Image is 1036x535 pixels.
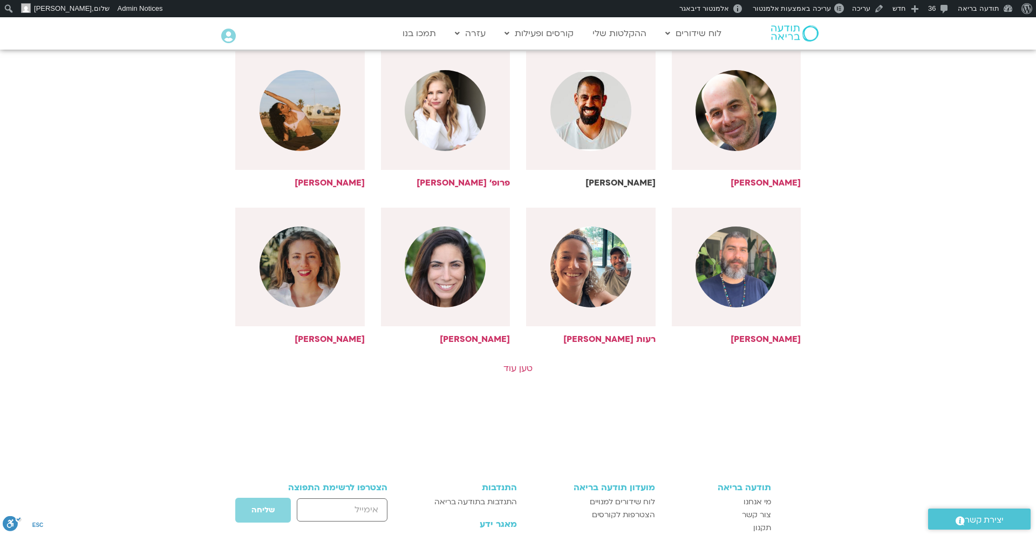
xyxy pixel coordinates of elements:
span: עריכה באמצעות אלמנטור [753,4,831,12]
h6: פרופ' [PERSON_NAME] [381,178,510,188]
span: [PERSON_NAME] [34,4,92,12]
a: תמכו בנו [397,23,441,44]
h3: מועדון תודעה בריאה [528,483,655,492]
h6: [PERSON_NAME] [526,178,656,188]
a: [PERSON_NAME] [235,208,365,344]
a: [PERSON_NAME] [381,208,510,344]
a: מי אנחנו [666,496,772,509]
a: לוח שידורים [660,23,727,44]
span: התנדבות בתודעה בריאה [434,496,517,509]
span: לוח שידורים למנויים [590,496,655,509]
a: עזרה [449,23,491,44]
a: [PERSON_NAME] [235,51,365,188]
button: שליחה [235,497,291,523]
h6: [PERSON_NAME] [235,178,365,188]
a: קורסים ופעילות [499,23,579,44]
span: שליחה [251,506,275,515]
a: התנדבות בתודעה בריאה [417,496,517,509]
h6: [PERSON_NAME] [235,334,365,344]
span: צור קשר [742,509,771,522]
h6: [PERSON_NAME] [672,334,801,344]
img: WhatsApp-Image-2025-06-21-at-21.16.39.jpeg [260,227,340,307]
a: תקנון [666,522,772,534]
a: [PERSON_NAME] [672,51,801,188]
img: WhatsApp-Image-2025-06-20-at-15.00.59.jpeg [260,70,340,151]
img: תודעה בריאה [771,25,819,42]
span: יצירת קשר [965,513,1004,527]
a: [PERSON_NAME] [526,51,656,188]
h6: רעות [PERSON_NAME] [526,334,656,344]
img: %D7%A9%D7%99%D7%9E%D7%99-%D7%A7%D7%A8%D7%99%D7%99%D7%96%D7%9E%D7%9F-%D7%91%D7%A1%D7%99%D7%A1.jpeg [696,227,776,307]
a: [PERSON_NAME] [672,208,801,344]
a: הצטרפות לקורסים [528,509,655,522]
a: לוח שידורים למנויים [528,496,655,509]
form: טופס חדש [265,497,387,529]
h3: תודעה בריאה [666,483,772,492]
h3: מאגר ידע [417,519,517,529]
a: פרופ' [PERSON_NAME] [381,51,510,188]
a: טען עוד [503,362,533,374]
span: הצטרפות לקורסים [592,509,655,522]
h6: [PERSON_NAME] [672,178,801,188]
img: %D7%A4%D7%A8%D7%95%D7%A4-%D7%AA%D7%9E%D7%A8-%D7%A1%D7%A4%D7%A8%D7%90.jpeg [405,70,486,151]
h6: [PERSON_NAME] [381,334,510,344]
h3: התנדבות [417,483,517,492]
a: רעות [PERSON_NAME] [526,208,656,344]
img: %D7%99%D7%95%D7%91%D7%9C-%D7%94%D7%A8%D7%99-%D7%A2%D7%9E%D7%95%D7%93-%D7%9E%D7%A8%D7%A6%D7%94.jpeg [405,227,486,307]
h3: הצטרפו לרשימת התפוצה [265,483,387,492]
a: ההקלטות שלי [587,23,652,44]
span: מי אנחנו [744,496,771,509]
input: אימייל [297,498,387,522]
a: יצירת קשר [928,509,1031,530]
span: תקנון [753,522,771,534]
a: צור קשר [666,509,772,522]
img: %D7%90%D7%A8%D7%99%D7%90%D7%9C-%D7%9E%D7%99%D7%A8%D7%95%D7%96.jpg [696,70,776,151]
img: %D7%93%D7%A8%D7%95%D7%A8-%D7%A8%D7%93%D7%94.jpeg [550,70,631,151]
img: %D7%A8%D7%A2%D7%95%D7%AA-%D7%95%D7%90%D7%95%D7%9C%D7%99-%D7%A2%D7%9E%D7%95%D7%93-%D7%9E%D7%A8%D7%... [550,227,631,307]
